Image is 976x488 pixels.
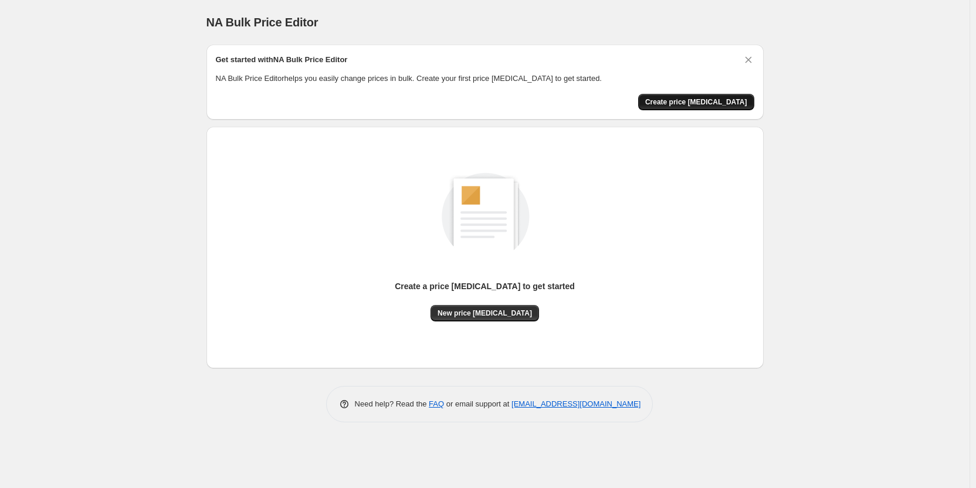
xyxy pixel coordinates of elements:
span: NA Bulk Price Editor [206,16,318,29]
p: NA Bulk Price Editor helps you easily change prices in bulk. Create your first price [MEDICAL_DAT... [216,73,754,84]
span: Create price [MEDICAL_DATA] [645,97,747,107]
button: Dismiss card [743,54,754,66]
p: Create a price [MEDICAL_DATA] to get started [395,280,575,292]
a: [EMAIL_ADDRESS][DOMAIN_NAME] [511,399,640,408]
a: FAQ [429,399,444,408]
h2: Get started with NA Bulk Price Editor [216,54,348,66]
span: New price [MEDICAL_DATA] [438,309,532,318]
button: Create price change job [638,94,754,110]
button: New price [MEDICAL_DATA] [431,305,539,321]
span: Need help? Read the [355,399,429,408]
span: or email support at [444,399,511,408]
